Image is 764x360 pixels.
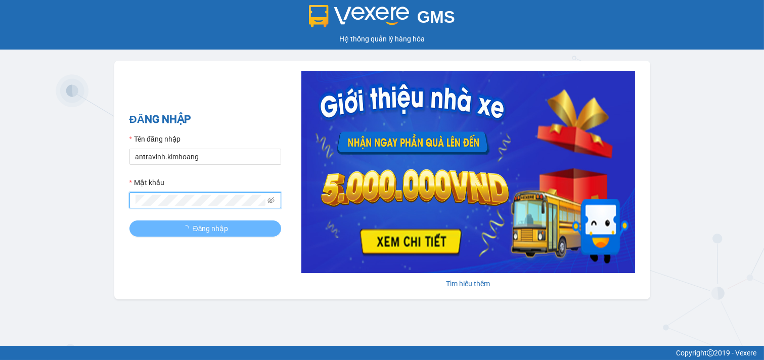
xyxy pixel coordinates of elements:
[136,195,266,206] input: Mật khẩu
[182,225,193,232] span: loading
[129,220,281,237] button: Đăng nhập
[309,15,455,23] a: GMS
[129,149,281,165] input: Tên đăng nhập
[8,347,756,358] div: Copyright 2019 - Vexere
[301,71,635,273] img: banner-0
[707,349,714,356] span: copyright
[193,223,229,234] span: Đăng nhập
[129,177,164,188] label: Mật khẩu
[417,8,455,26] span: GMS
[309,5,409,27] img: logo 2
[301,278,635,289] div: Tìm hiểu thêm
[3,33,761,44] div: Hệ thống quản lý hàng hóa
[129,133,181,145] label: Tên đăng nhập
[267,197,275,204] span: eye-invisible
[129,111,281,128] h2: ĐĂNG NHẬP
